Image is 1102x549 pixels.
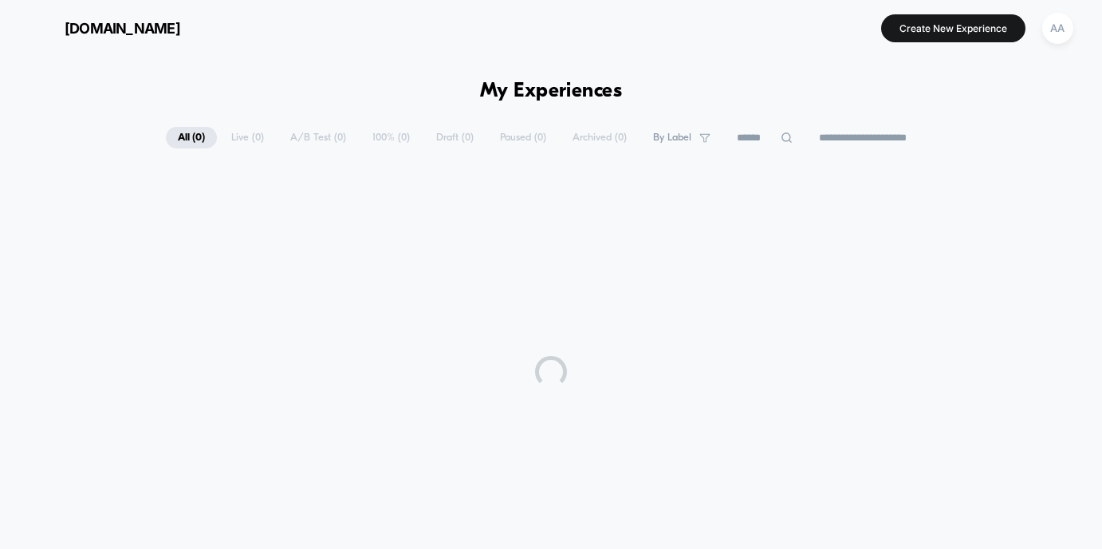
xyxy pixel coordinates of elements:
[881,14,1025,42] button: Create New Experience
[65,20,180,37] span: [DOMAIN_NAME]
[653,132,691,144] span: By Label
[480,80,623,103] h1: My Experiences
[1042,13,1073,44] div: AA
[166,127,217,148] span: All ( 0 )
[1037,12,1078,45] button: AA
[24,15,185,41] button: [DOMAIN_NAME]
